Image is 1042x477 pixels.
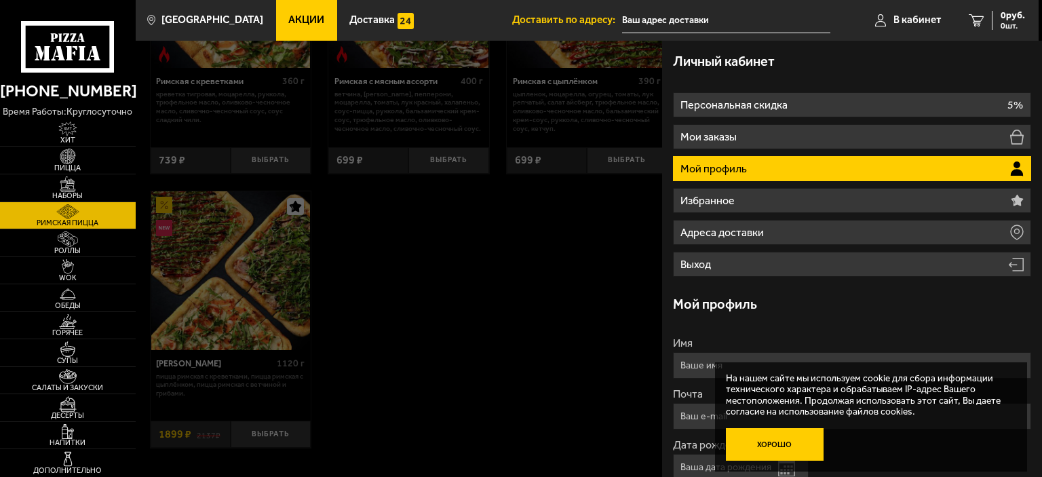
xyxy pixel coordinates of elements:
span: [GEOGRAPHIC_DATA] [161,15,263,25]
h3: Мой профиль [673,297,757,311]
span: Акции [288,15,324,25]
p: Мой профиль [680,164,750,174]
p: Персональная скидка [680,100,790,111]
span: Доставить по адресу: [512,15,622,25]
label: Имя [673,338,1031,349]
label: Дата рождения [673,440,1031,451]
input: Ваш e-mail [673,403,1031,430]
label: Почта [673,389,1031,400]
span: Доставка [349,15,395,25]
span: В кабинет [893,15,942,25]
button: Хорошо [726,428,824,461]
input: Ваше имя [673,352,1031,379]
span: 0 руб. [1001,11,1025,20]
p: На нашем сайте мы используем cookie для сбора информации технического характера и обрабатываем IP... [726,373,1009,418]
p: Избранное [680,195,737,206]
input: Ваш адрес доставки [622,8,830,33]
span: 0 шт. [1001,22,1025,30]
img: 15daf4d41897b9f0e9f617042186c801.svg [398,13,414,29]
p: Мои заказы [680,132,739,142]
p: 5% [1007,100,1023,111]
p: Адреса доставки [680,227,767,238]
h3: Личный кабинет [673,54,775,68]
p: Выход [680,259,714,270]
